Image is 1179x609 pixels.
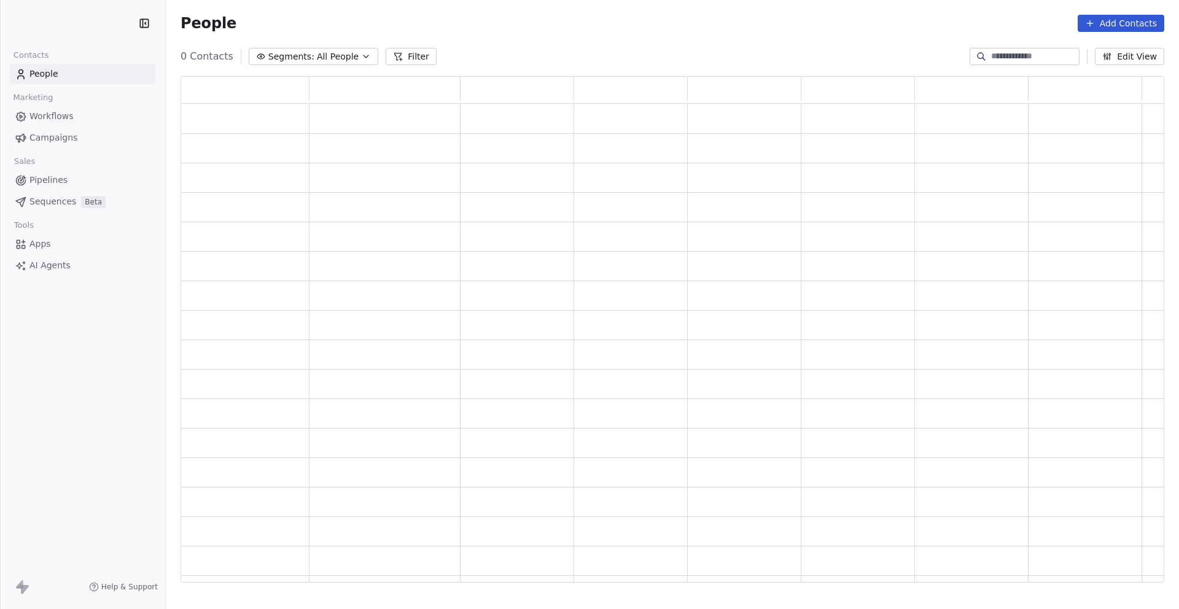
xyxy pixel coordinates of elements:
span: Pipelines [29,174,68,187]
span: Campaigns [29,131,77,144]
span: Sales [9,152,41,171]
span: Help & Support [101,582,158,592]
a: Apps [10,234,155,254]
a: AI Agents [10,255,155,276]
a: Pipelines [10,170,155,190]
a: Help & Support [89,582,158,592]
span: Beta [81,196,106,208]
span: People [181,14,236,33]
span: Segments: [268,50,314,63]
a: People [10,64,155,84]
span: Contacts [8,46,54,64]
span: All People [317,50,359,63]
span: Sequences [29,195,76,208]
a: Campaigns [10,128,155,148]
span: 0 Contacts [181,49,233,64]
button: Edit View [1095,48,1164,65]
button: Add Contacts [1078,15,1164,32]
span: AI Agents [29,259,71,272]
a: SequencesBeta [10,192,155,212]
span: Apps [29,238,51,250]
span: People [29,68,58,80]
button: Filter [386,48,437,65]
span: Tools [9,216,39,235]
a: Workflows [10,106,155,126]
span: Marketing [8,88,58,107]
span: Workflows [29,110,74,123]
